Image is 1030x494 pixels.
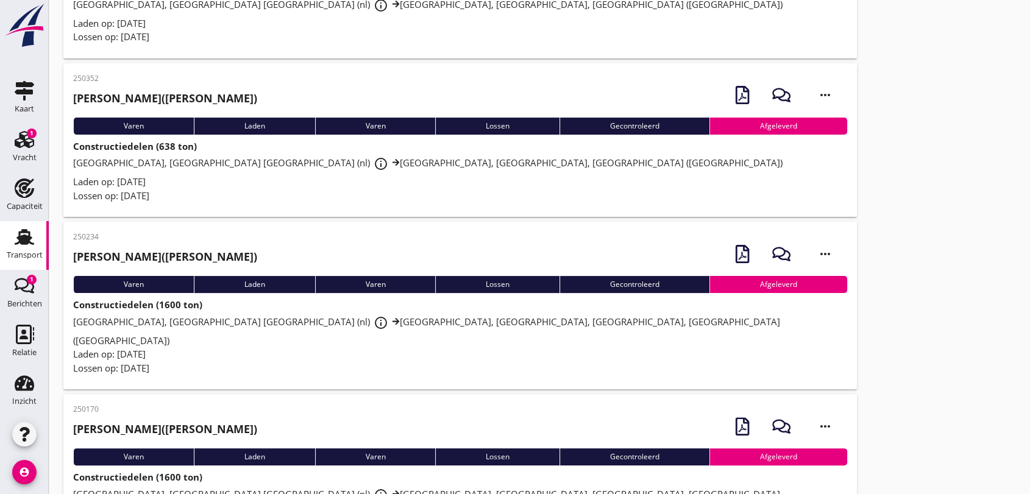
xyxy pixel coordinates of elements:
span: Lossen op: [DATE] [73,30,149,43]
div: Relatie [12,348,37,356]
strong: Constructiedelen (638 ton) [73,140,197,152]
div: Gecontroleerd [559,448,709,465]
span: [GEOGRAPHIC_DATA], [GEOGRAPHIC_DATA] [GEOGRAPHIC_DATA] (nl) [GEOGRAPHIC_DATA], [GEOGRAPHIC_DATA],... [73,157,783,169]
div: Gecontroleerd [559,276,709,293]
i: account_circle [12,460,37,484]
div: Lossen [435,448,559,465]
a: 250352[PERSON_NAME]([PERSON_NAME])VarenLadenVarenLossenGecontroleerdAfgeleverdConstructiedelen (6... [63,63,857,217]
i: more_horiz [808,78,842,112]
div: Varen [73,118,194,135]
div: 1 [27,129,37,138]
div: Lossen [435,276,559,293]
div: Afgeleverd [709,276,847,293]
div: Laden [194,118,315,135]
div: Gecontroleerd [559,118,709,135]
div: Varen [73,276,194,293]
div: Lossen [435,118,559,135]
h2: ([PERSON_NAME]) [73,249,257,265]
span: Laden op: [DATE] [73,17,146,29]
h2: ([PERSON_NAME]) [73,421,257,437]
span: Laden op: [DATE] [73,348,146,360]
h2: ([PERSON_NAME]) [73,90,257,107]
span: [GEOGRAPHIC_DATA], [GEOGRAPHIC_DATA] [GEOGRAPHIC_DATA] (nl) [GEOGRAPHIC_DATA], [GEOGRAPHIC_DATA],... [73,316,780,347]
i: info_outline [374,157,388,171]
div: Kaart [15,105,34,113]
i: info_outline [374,316,388,330]
i: more_horiz [808,409,842,443]
strong: [PERSON_NAME] [73,249,162,264]
div: Inzicht [12,397,37,405]
div: Afgeleverd [709,448,847,465]
span: Laden op: [DATE] [73,175,146,188]
p: 250170 [73,404,257,415]
div: Berichten [7,300,42,308]
i: more_horiz [808,237,842,271]
strong: [PERSON_NAME] [73,91,162,105]
span: Lossen op: [DATE] [73,189,149,202]
strong: [PERSON_NAME] [73,422,162,436]
div: Transport [7,251,43,259]
img: logo-small.a267ee39.svg [2,3,46,48]
p: 250352 [73,73,257,84]
div: Vracht [13,153,37,161]
div: Capaciteit [7,202,43,210]
div: Varen [315,118,436,135]
div: Varen [315,276,436,293]
span: Lossen op: [DATE] [73,362,149,374]
strong: Constructiedelen (1600 ton) [73,471,202,483]
div: 1 [27,275,37,284]
div: Varen [315,448,436,465]
div: Laden [194,448,315,465]
a: 250234[PERSON_NAME]([PERSON_NAME])VarenLadenVarenLossenGecontroleerdAfgeleverdConstructiedelen (1... [63,222,857,389]
div: Laden [194,276,315,293]
div: Varen [73,448,194,465]
strong: Constructiedelen (1600 ton) [73,298,202,311]
p: 250234 [73,231,257,242]
div: Afgeleverd [709,118,847,135]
